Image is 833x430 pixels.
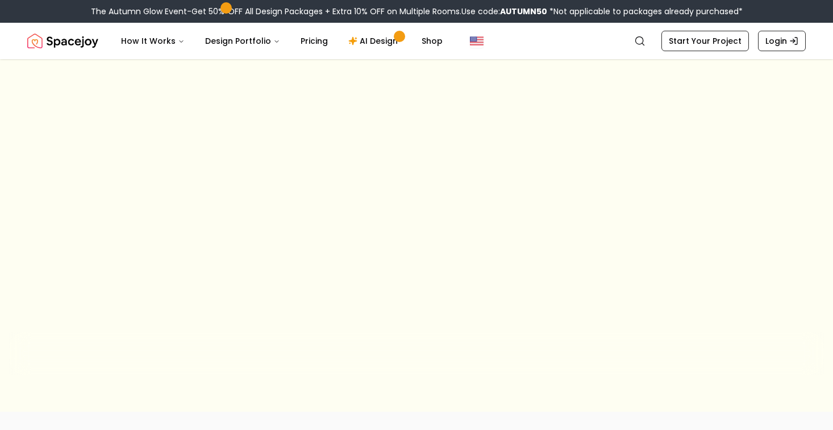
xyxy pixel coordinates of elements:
[470,34,484,48] img: United States
[91,6,743,17] div: The Autumn Glow Event-Get 50% OFF All Design Packages + Extra 10% OFF on Multiple Rooms.
[27,30,98,52] img: Spacejoy Logo
[339,30,410,52] a: AI Design
[500,6,547,17] b: AUTUMN50
[27,30,98,52] a: Spacejoy
[413,30,452,52] a: Shop
[461,6,547,17] span: Use code:
[758,31,806,51] a: Login
[547,6,743,17] span: *Not applicable to packages already purchased*
[661,31,749,51] a: Start Your Project
[196,30,289,52] button: Design Portfolio
[112,30,452,52] nav: Main
[27,23,806,59] nav: Global
[291,30,337,52] a: Pricing
[112,30,194,52] button: How It Works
